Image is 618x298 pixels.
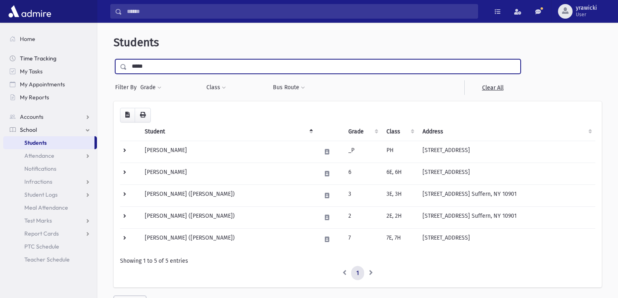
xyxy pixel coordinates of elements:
span: My Reports [20,94,49,101]
span: Accounts [20,113,43,120]
a: Accounts [3,110,97,123]
td: 3 [343,184,382,206]
a: Test Marks [3,214,97,227]
td: 2 [343,206,382,228]
a: Notifications [3,162,97,175]
span: User [576,11,597,18]
td: 6 [343,163,382,184]
td: 3E, 3H [382,184,418,206]
td: 6E, 6H [382,163,418,184]
div: Showing 1 to 5 of 5 entries [120,257,595,265]
td: 7 [343,228,382,250]
a: Report Cards [3,227,97,240]
td: 2E, 2H [382,206,418,228]
span: Attendance [24,152,54,159]
span: School [20,126,37,133]
td: [STREET_ADDRESS] Suffern, NY 10901 [418,184,595,206]
a: Home [3,32,97,45]
input: Search [122,4,478,19]
td: [PERSON_NAME] [140,141,316,163]
a: Infractions [3,175,97,188]
span: Test Marks [24,217,52,224]
span: Meal Attendance [24,204,68,211]
span: Time Tracking [20,55,56,62]
a: Attendance [3,149,97,162]
span: Teacher Schedule [24,256,70,263]
img: AdmirePro [6,3,53,19]
a: 1 [351,266,364,281]
td: 7E, 7H [382,228,418,250]
span: yrawicki [576,5,597,11]
td: PH [382,141,418,163]
span: Infractions [24,178,52,185]
a: My Reports [3,91,97,104]
span: Notifications [24,165,56,172]
a: My Appointments [3,78,97,91]
th: Grade: activate to sort column ascending [343,122,382,141]
td: [STREET_ADDRESS] [418,228,595,250]
a: Student Logs [3,188,97,201]
a: Meal Attendance [3,201,97,214]
a: Teacher Schedule [3,253,97,266]
span: PTC Schedule [24,243,59,250]
td: [PERSON_NAME] ([PERSON_NAME]) [140,228,316,250]
span: Students [114,36,159,49]
a: Time Tracking [3,52,97,65]
span: My Tasks [20,68,43,75]
a: PTC Schedule [3,240,97,253]
button: Grade [140,80,162,95]
span: Report Cards [24,230,59,237]
th: Student: activate to sort column descending [140,122,316,141]
td: [PERSON_NAME] ([PERSON_NAME]) [140,184,316,206]
td: [STREET_ADDRESS] Suffern, NY 10901 [418,206,595,228]
span: Filter By [115,83,140,92]
th: Class: activate to sort column ascending [382,122,418,141]
button: Class [206,80,226,95]
span: My Appointments [20,81,65,88]
span: Student Logs [24,191,58,198]
a: School [3,123,97,136]
td: [PERSON_NAME] [140,163,316,184]
a: Students [3,136,94,149]
td: [PERSON_NAME] ([PERSON_NAME]) [140,206,316,228]
button: Print [135,108,151,122]
td: [STREET_ADDRESS] [418,141,595,163]
a: Clear All [464,80,521,95]
button: CSV [120,108,135,122]
button: Bus Route [273,80,305,95]
a: My Tasks [3,65,97,78]
span: Home [20,35,35,43]
td: _P [343,141,382,163]
th: Address: activate to sort column ascending [418,122,595,141]
span: Students [24,139,47,146]
td: [STREET_ADDRESS] [418,163,595,184]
